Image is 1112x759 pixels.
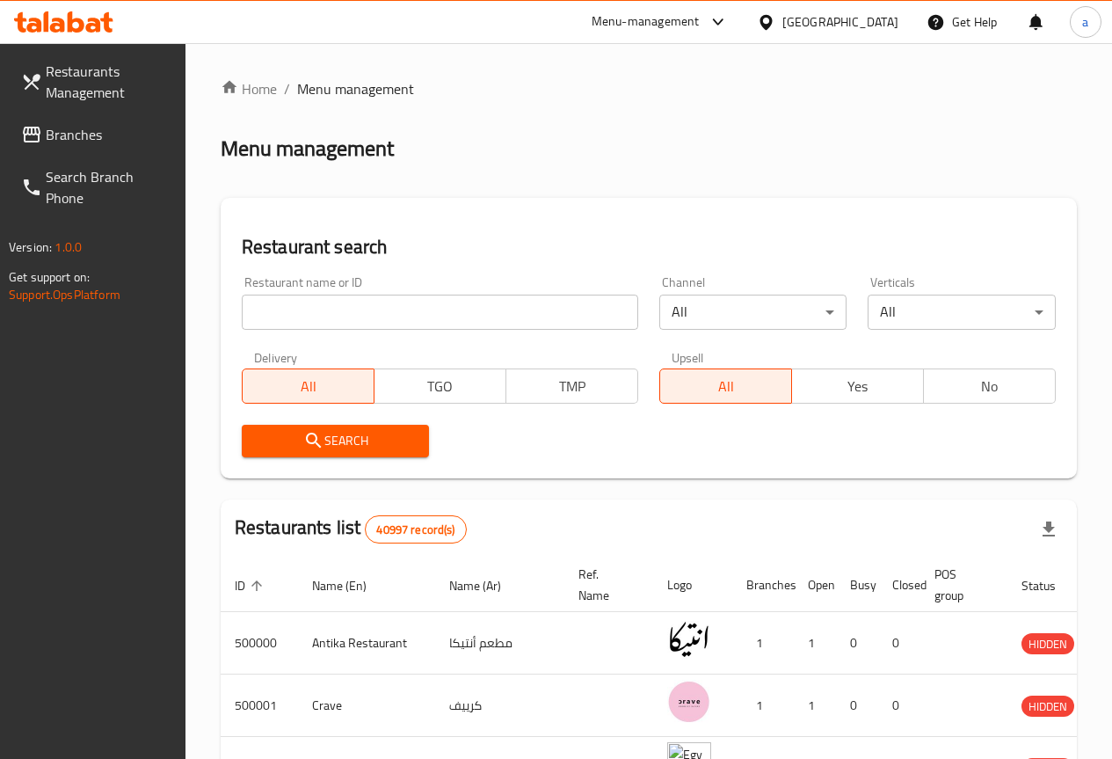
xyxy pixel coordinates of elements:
th: Open [794,558,836,612]
nav: breadcrumb [221,78,1077,99]
div: Total records count [365,515,466,544]
span: Search Branch Phone [46,166,171,208]
button: Yes [791,369,924,404]
span: Yes [799,374,917,399]
span: Name (Ar) [449,575,524,596]
a: Home [221,78,277,99]
span: Search [256,430,416,452]
button: All [659,369,792,404]
a: Search Branch Phone [7,156,185,219]
img: Antika Restaurant [667,617,711,661]
td: 500001 [221,675,298,737]
span: HIDDEN [1021,697,1074,717]
button: TMP [505,369,638,404]
div: All [659,295,847,330]
label: Upsell [672,351,704,363]
a: Branches [7,113,185,156]
td: 0 [878,612,920,675]
span: POS group [934,564,986,606]
div: [GEOGRAPHIC_DATA] [782,12,898,32]
td: 0 [836,675,878,737]
th: Busy [836,558,878,612]
button: Search [242,425,430,457]
td: 1 [732,675,794,737]
span: Branches [46,124,171,145]
td: 500000 [221,612,298,675]
span: TGO [382,374,499,399]
img: Crave [667,680,711,724]
div: Export file [1028,508,1070,551]
span: ID [235,575,268,596]
td: 0 [878,675,920,737]
a: Restaurants Management [7,50,185,113]
span: TMP [513,374,631,399]
td: Crave [298,675,435,737]
button: No [923,369,1056,404]
button: TGO [374,369,506,404]
input: Search for restaurant name or ID.. [242,295,638,330]
div: HIDDEN [1021,633,1074,654]
span: 1.0.0 [55,236,82,259]
span: Restaurants Management [46,61,171,103]
span: Name (En) [312,575,389,596]
button: All [242,369,374,404]
span: Ref. Name [578,564,632,606]
span: No [931,374,1049,399]
span: All [667,374,785,399]
span: Get support on: [9,266,90,288]
span: All [250,374,367,399]
h2: Restaurants list [235,515,467,544]
span: HIDDEN [1021,634,1074,654]
td: كرييف [435,675,564,737]
span: Version: [9,236,52,259]
li: / [284,78,290,99]
span: a [1082,12,1088,32]
td: مطعم أنتيكا [435,612,564,675]
label: Delivery [254,351,298,363]
div: Menu-management [592,11,700,33]
a: Support.OpsPlatform [9,283,120,306]
th: Closed [878,558,920,612]
div: All [868,295,1056,330]
td: 1 [794,612,836,675]
h2: Restaurant search [242,234,1056,260]
td: 1 [732,612,794,675]
h2: Menu management [221,135,394,163]
span: 40997 record(s) [366,522,465,538]
th: Branches [732,558,794,612]
td: 1 [794,675,836,737]
span: Status [1021,575,1079,596]
span: Menu management [297,78,414,99]
td: 0 [836,612,878,675]
div: HIDDEN [1021,696,1074,717]
th: Logo [653,558,732,612]
td: Antika Restaurant [298,612,435,675]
